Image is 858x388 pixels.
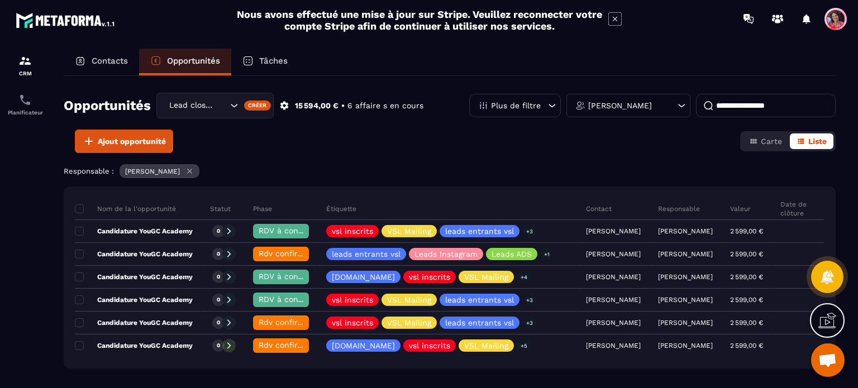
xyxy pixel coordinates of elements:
[217,319,220,327] p: 0
[588,102,652,109] p: [PERSON_NAME]
[210,204,231,213] p: Statut
[387,227,431,235] p: VSL Mailing
[236,8,603,32] h2: Nous avons effectué une mise à jour sur Stripe. Veuillez reconnecter votre compte Stripe afin de ...
[780,200,815,218] p: Date de clôture
[761,137,782,146] span: Carte
[259,226,331,235] span: RDV à confimer ❓
[445,319,514,327] p: leads entrants vsl
[244,100,271,111] div: Créer
[347,100,423,111] p: 6 affaire s en cours
[730,273,763,281] p: 2 599,00 €
[517,340,531,352] p: +5
[3,85,47,124] a: schedulerschedulerPlanificateur
[658,273,713,281] p: [PERSON_NAME]
[540,248,554,260] p: +1
[332,319,373,327] p: vsl inscrits
[253,204,272,213] p: Phase
[92,56,128,66] p: Contacts
[332,296,373,304] p: vsl inscrits
[166,99,216,112] span: Lead closing
[387,319,431,327] p: VSL Mailing
[295,100,339,111] p: 15 594,00 €
[139,49,231,75] a: Opportunités
[658,204,700,213] p: Responsable
[75,204,176,213] p: Nom de la l'opportunité
[332,273,395,281] p: [DOMAIN_NAME]
[18,54,32,68] img: formation
[409,342,450,349] p: vsl inscrits
[259,249,322,258] span: Rdv confirmé ✅
[156,93,274,118] div: Search for option
[167,56,220,66] p: Opportunités
[64,49,139,75] a: Contacts
[658,250,713,258] p: [PERSON_NAME]
[811,343,845,377] a: Ouvrir le chat
[742,133,789,149] button: Carte
[16,10,116,30] img: logo
[259,318,322,327] span: Rdv confirmé ✅
[445,296,514,304] p: leads entrants vsl
[75,272,193,281] p: Candidature YouGC Academy
[259,341,322,349] span: Rdv confirmé ✅
[730,250,763,258] p: 2 599,00 €
[387,296,431,304] p: VSL Mailing
[658,319,713,327] p: [PERSON_NAME]
[790,133,833,149] button: Liste
[409,273,450,281] p: vsl inscrits
[75,318,193,327] p: Candidature YouGC Academy
[18,93,32,107] img: scheduler
[64,167,114,175] p: Responsable :
[259,272,331,281] span: RDV à confimer ❓
[522,294,537,306] p: +3
[125,167,180,175] p: [PERSON_NAME]
[730,227,763,235] p: 2 599,00 €
[217,250,220,258] p: 0
[332,342,395,349] p: [DOMAIN_NAME]
[730,204,751,213] p: Valeur
[3,46,47,85] a: formationformationCRM
[217,227,220,235] p: 0
[414,250,478,258] p: Leads Instagram
[517,271,531,283] p: +4
[464,273,508,281] p: VSL Mailing
[326,204,356,213] p: Étiquette
[64,94,151,117] h2: Opportunités
[259,56,288,66] p: Tâches
[658,342,713,349] p: [PERSON_NAME]
[75,130,173,153] button: Ajout opportunité
[75,227,193,236] p: Candidature YouGC Academy
[658,227,713,235] p: [PERSON_NAME]
[75,341,193,350] p: Candidature YouGC Academy
[75,250,193,258] p: Candidature YouGC Academy
[3,109,47,116] p: Planificateur
[3,70,47,76] p: CRM
[98,136,166,147] span: Ajout opportunité
[216,99,227,112] input: Search for option
[217,273,220,281] p: 0
[332,227,373,235] p: vsl inscrits
[658,296,713,304] p: [PERSON_NAME]
[522,226,537,237] p: +3
[730,342,763,349] p: 2 599,00 €
[231,49,299,75] a: Tâches
[75,295,193,304] p: Candidature YouGC Academy
[808,137,827,146] span: Liste
[730,319,763,327] p: 2 599,00 €
[730,296,763,304] p: 2 599,00 €
[586,204,612,213] p: Contact
[217,296,220,304] p: 0
[332,250,401,258] p: leads entrants vsl
[445,227,514,235] p: leads entrants vsl
[492,250,532,258] p: Leads ADS
[522,317,537,329] p: +3
[491,102,541,109] p: Plus de filtre
[341,100,345,111] p: •
[259,295,331,304] span: RDV à confimer ❓
[217,342,220,349] p: 0
[464,342,508,349] p: VSL Mailing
